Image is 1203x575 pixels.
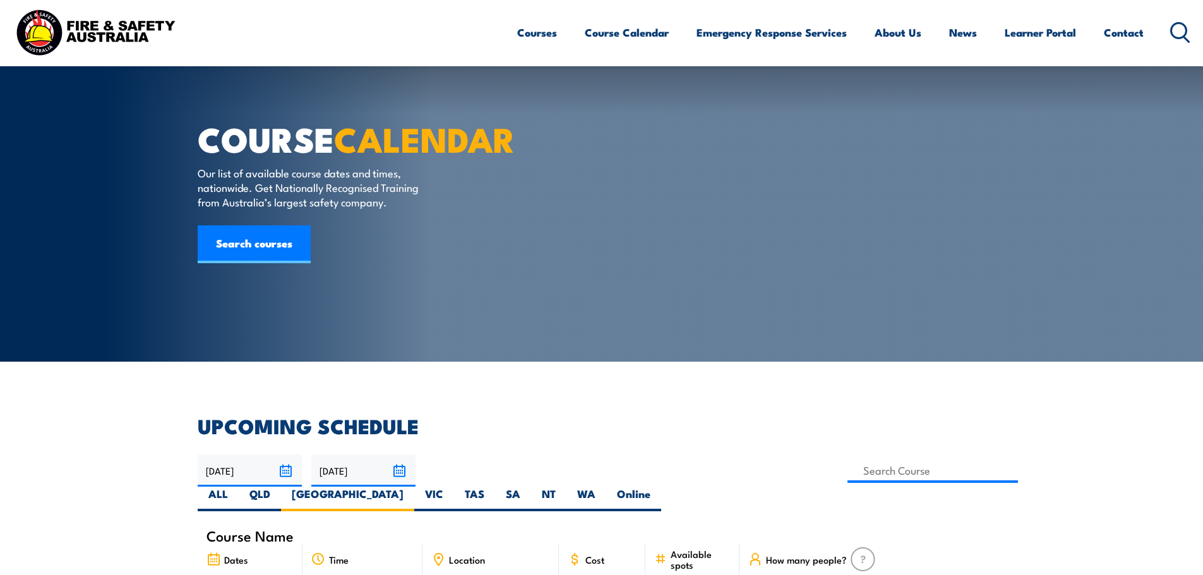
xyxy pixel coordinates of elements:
h2: UPCOMING SCHEDULE [198,417,1006,434]
span: Dates [224,554,248,565]
label: TAS [454,487,495,511]
h1: COURSE [198,124,510,153]
input: To date [311,454,416,487]
label: [GEOGRAPHIC_DATA] [281,487,414,511]
strong: CALENDAR [334,112,515,164]
a: Contact [1104,16,1144,49]
span: Location [449,554,485,565]
span: Cost [585,554,604,565]
a: Search courses [198,225,311,263]
label: NT [531,487,566,511]
label: VIC [414,487,454,511]
input: Search Course [847,458,1019,483]
label: SA [495,487,531,511]
a: News [949,16,977,49]
span: Available spots [671,548,731,570]
span: Time [329,554,349,565]
a: Learner Portal [1005,16,1076,49]
a: About Us [875,16,921,49]
span: How many people? [766,554,847,565]
a: Courses [517,16,557,49]
a: Course Calendar [585,16,669,49]
a: Emergency Response Services [697,16,847,49]
input: From date [198,454,302,487]
label: ALL [198,487,239,511]
label: Online [606,487,661,511]
p: Our list of available course dates and times, nationwide. Get Nationally Recognised Training from... [198,165,428,210]
span: Course Name [206,530,294,541]
label: QLD [239,487,281,511]
label: WA [566,487,606,511]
